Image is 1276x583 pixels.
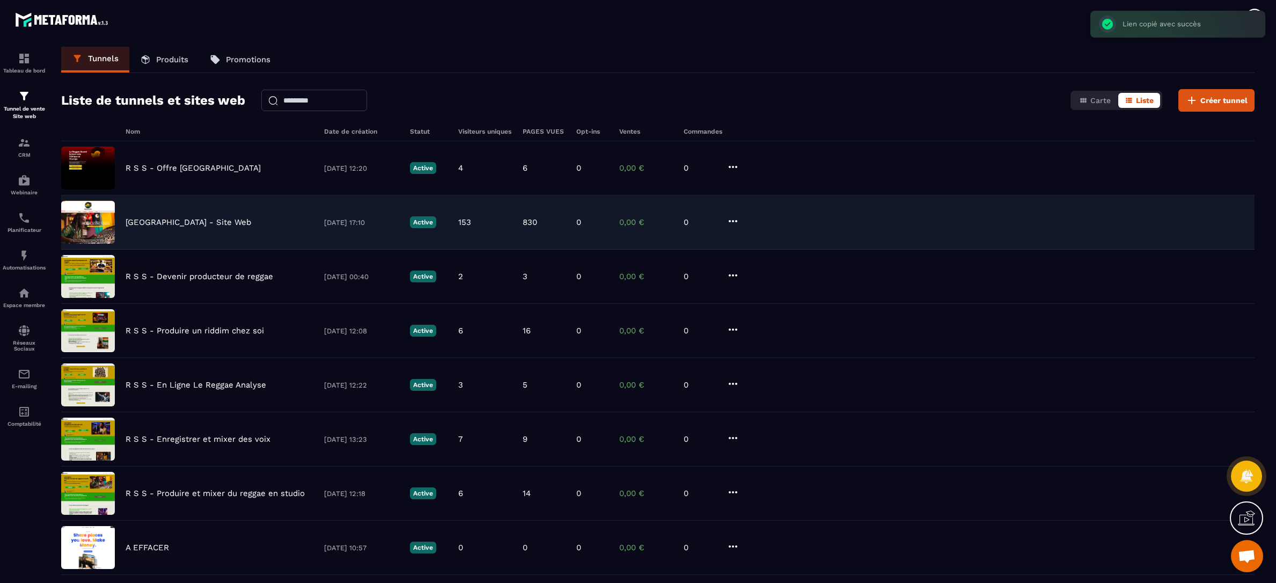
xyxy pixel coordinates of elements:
p: 0 [576,163,581,173]
p: 0,00 € [619,489,673,498]
img: image [61,472,115,515]
a: automationsautomationsEspace membre [3,279,46,316]
p: 0 [576,380,581,390]
img: automations [18,287,31,300]
img: image [61,418,115,461]
p: 6 [458,489,463,498]
p: [DATE] 12:18 [324,490,399,498]
p: Planificateur [3,227,46,233]
p: Promotions [226,55,270,64]
p: R S S - Produire et mixer du reggae en studio [126,489,305,498]
a: emailemailE-mailing [3,360,46,397]
img: email [18,368,31,381]
p: E-mailing [3,383,46,389]
p: [DATE] 10:57 [324,544,399,552]
p: [DATE] 17:10 [324,218,399,227]
p: Active [410,271,436,282]
p: 0 [684,434,716,444]
img: image [61,309,115,352]
span: Créer tunnel [1200,95,1248,106]
p: R S S - Produire un riddim chez soi [126,326,264,336]
p: 0,00 € [619,543,673,552]
p: 0 [576,217,581,227]
h6: Visiteurs uniques [458,128,512,135]
p: 2 [458,272,463,281]
h6: Date de création [324,128,399,135]
img: image [61,363,115,406]
img: social-network [18,324,31,337]
img: image [61,255,115,298]
p: 0 [576,272,581,281]
p: [DATE] 12:20 [324,164,399,172]
p: 0,00 € [619,326,673,336]
p: Active [410,379,436,391]
p: [DATE] 00:40 [324,273,399,281]
p: Active [410,162,436,174]
a: Promotions [199,47,281,72]
p: Produits [156,55,188,64]
p: Active [410,433,436,445]
p: 0 [684,217,716,227]
span: Liste [1136,96,1154,105]
h6: Commandes [684,128,722,135]
p: Comptabilité [3,421,46,427]
p: 9 [523,434,527,444]
p: Espace membre [3,302,46,308]
p: 14 [523,489,531,498]
a: schedulerschedulerPlanificateur [3,203,46,241]
p: Active [410,542,436,553]
p: Active [410,325,436,337]
h6: Opt-ins [576,128,608,135]
img: logo [15,10,112,30]
button: Carte [1073,93,1117,108]
a: formationformationCRM [3,128,46,166]
p: 0 [576,489,581,498]
p: 0 [576,434,581,444]
div: Ouvrir le chat [1231,540,1263,572]
h6: Ventes [619,128,673,135]
h2: Liste de tunnels et sites web [61,90,245,111]
img: formation [18,52,31,65]
button: Créer tunnel [1178,89,1255,112]
h6: Statut [410,128,448,135]
a: automationsautomationsWebinaire [3,166,46,203]
p: Automatisations [3,265,46,271]
h6: PAGES VUES [523,128,566,135]
p: 153 [458,217,471,227]
img: automations [18,174,31,187]
p: 0 [684,380,716,390]
img: automations [18,249,31,262]
p: Active [410,216,436,228]
p: Réseaux Sociaux [3,340,46,352]
p: 0,00 € [619,163,673,173]
p: [DATE] 12:08 [324,327,399,335]
a: formationformationTableau de bord [3,44,46,82]
p: 0 [576,326,581,336]
p: Tableau de bord [3,68,46,74]
p: 0,00 € [619,434,673,444]
img: image [61,201,115,244]
img: image [61,147,115,190]
a: Tunnels [61,47,129,72]
p: 0 [684,543,716,552]
img: accountant [18,405,31,418]
p: 6 [523,163,527,173]
a: formationformationTunnel de vente Site web [3,82,46,128]
h6: Nom [126,128,313,135]
p: Tunnels [88,54,119,63]
p: 6 [458,326,463,336]
p: 0,00 € [619,217,673,227]
p: [DATE] 12:22 [324,381,399,389]
img: formation [18,90,31,103]
p: 16 [523,326,531,336]
span: Carte [1090,96,1111,105]
p: Webinaire [3,190,46,195]
p: Tunnel de vente Site web [3,105,46,120]
p: 0 [684,272,716,281]
p: 5 [523,380,527,390]
img: formation [18,136,31,149]
p: 0,00 € [619,380,673,390]
img: image [61,526,115,569]
p: 7 [458,434,463,444]
p: [DATE] 13:23 [324,435,399,443]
